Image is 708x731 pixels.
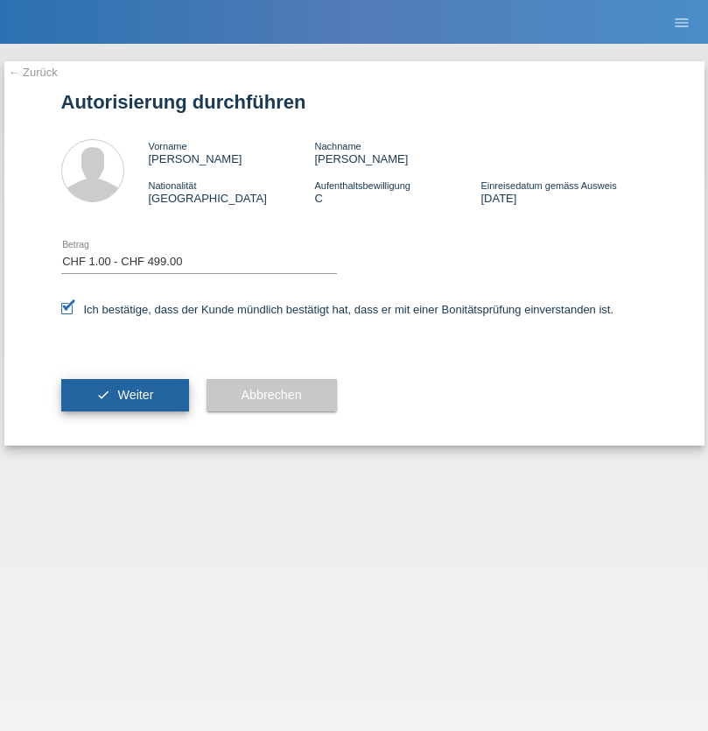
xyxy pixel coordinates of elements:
[314,139,480,165] div: [PERSON_NAME]
[96,388,110,402] i: check
[9,66,58,79] a: ← Zurück
[117,388,153,402] span: Weiter
[207,379,337,412] button: Abbrechen
[149,141,187,151] span: Vorname
[480,180,616,191] span: Einreisedatum gemäss Ausweis
[61,303,614,316] label: Ich bestätige, dass der Kunde mündlich bestätigt hat, dass er mit einer Bonitätsprüfung einversta...
[664,17,699,27] a: menu
[149,179,315,205] div: [GEOGRAPHIC_DATA]
[149,180,197,191] span: Nationalität
[314,179,480,205] div: C
[314,180,410,191] span: Aufenthaltsbewilligung
[61,379,189,412] button: check Weiter
[61,91,648,113] h1: Autorisierung durchführen
[673,14,690,32] i: menu
[314,141,361,151] span: Nachname
[149,139,315,165] div: [PERSON_NAME]
[242,388,302,402] span: Abbrechen
[480,179,647,205] div: [DATE]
